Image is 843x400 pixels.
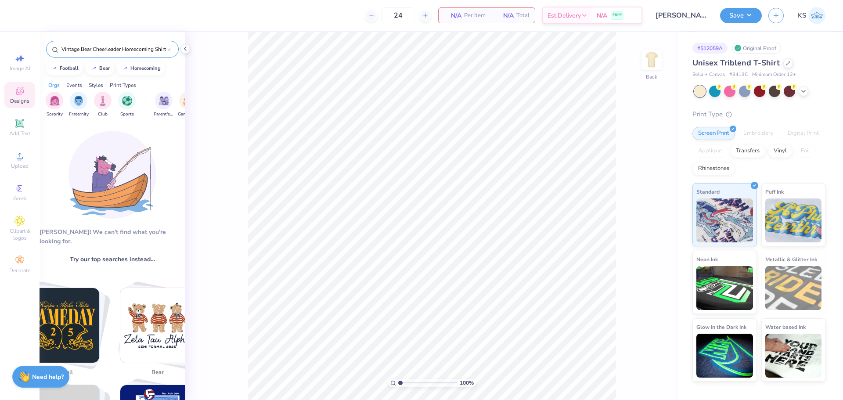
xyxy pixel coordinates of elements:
[752,71,796,79] span: Minimum Order: 12 +
[183,96,193,106] img: Game Day Image
[47,111,63,118] span: Sorority
[159,96,169,106] img: Parent's Weekend Image
[11,162,29,169] span: Upload
[720,8,762,23] button: Save
[464,11,486,20] span: Per Item
[649,7,713,24] input: Untitled Design
[25,288,99,363] img: football
[765,198,822,242] img: Puff Ink
[46,92,63,118] button: filter button
[692,71,725,79] span: Bella + Canvas
[94,92,112,118] div: filter for Club
[46,92,63,118] div: filter for Sorority
[496,11,514,20] span: N/A
[381,7,415,23] input: – –
[730,144,765,158] div: Transfers
[74,96,83,106] img: Fraternity Image
[13,195,27,202] span: Greek
[94,92,112,118] button: filter button
[90,66,97,71] img: trend_line.gif
[46,62,83,75] button: football
[86,62,114,75] button: bear
[51,66,58,71] img: trend_line.gif
[154,111,174,118] span: Parent's Weekend
[612,12,622,18] span: FREE
[130,66,161,71] div: homecoming
[696,266,753,310] img: Neon Ink
[696,187,720,196] span: Standard
[154,92,174,118] div: filter for Parent's Weekend
[9,130,30,137] span: Add Text
[178,92,198,118] div: filter for Game Day
[10,65,30,72] span: Image AI
[98,111,108,118] span: Club
[692,43,728,54] div: # 512059A
[69,92,89,118] button: filter button
[765,334,822,378] img: Water based Ink
[696,255,718,264] span: Neon Ink
[122,66,129,71] img: trend_line.gif
[765,255,817,264] span: Metallic & Glitter Ink
[122,96,132,106] img: Sports Image
[110,81,136,89] div: Print Types
[117,62,165,75] button: homecoming
[765,187,784,196] span: Puff Ink
[692,162,735,175] div: Rhinestones
[120,111,134,118] span: Sports
[548,11,581,20] span: Est. Delivery
[692,109,825,119] div: Print Type
[60,66,79,71] div: football
[692,127,735,140] div: Screen Print
[10,97,29,105] span: Designs
[19,288,110,380] button: Stack Card Button football
[444,11,461,20] span: N/A
[798,7,825,24] a: KS
[795,144,816,158] div: Foil
[69,92,89,118] div: filter for Fraternity
[68,131,156,219] img: Loading...
[516,11,530,20] span: Total
[696,322,746,332] span: Glow in the Dark Ink
[118,92,136,118] div: filter for Sports
[40,227,185,246] div: [PERSON_NAME]! We can't find what you're looking for.
[89,81,103,89] div: Styles
[99,66,110,71] div: bear
[798,11,806,21] span: KS
[732,43,781,54] div: Original Proof
[120,288,195,363] img: bear
[696,198,753,242] img: Standard
[66,81,82,89] div: Events
[178,111,198,118] span: Game Day
[32,373,64,381] strong: Need help?
[808,7,825,24] img: Kath Sales
[48,81,60,89] div: Orgs
[98,96,108,106] img: Club Image
[729,71,748,79] span: # 3413C
[768,144,793,158] div: Vinyl
[4,227,35,241] span: Clipart & logos
[178,92,198,118] button: filter button
[70,255,155,264] span: Try our top searches instead…
[460,379,474,387] span: 100 %
[154,92,174,118] button: filter button
[692,58,780,68] span: Unisex Triblend T-Shirt
[115,288,206,380] button: Stack Card Button bear
[61,45,167,54] input: Try "Alpha"
[643,51,660,68] img: Back
[692,144,728,158] div: Applique
[765,266,822,310] img: Metallic & Glitter Ink
[69,111,89,118] span: Fraternity
[765,322,806,332] span: Water based Ink
[9,267,30,274] span: Decorate
[696,334,753,378] img: Glow in the Dark Ink
[118,92,136,118] button: filter button
[597,11,607,20] span: N/A
[50,96,60,106] img: Sorority Image
[782,127,825,140] div: Digital Print
[144,368,172,377] span: bear
[738,127,779,140] div: Embroidery
[646,73,657,81] div: Back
